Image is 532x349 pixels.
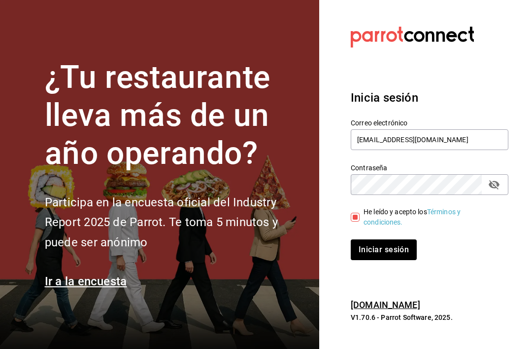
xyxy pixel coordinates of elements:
p: V1.70.6 - Parrot Software, 2025. [351,312,508,322]
label: Correo electrónico [351,119,508,126]
label: Contraseña [351,164,508,171]
h2: Participa en la encuesta oficial del Industry Report 2025 de Parrot. Te toma 5 minutos y puede se... [45,193,307,253]
h1: ¿Tu restaurante lleva más de un año operando? [45,59,307,172]
h3: Inicia sesión [351,89,508,107]
div: He leído y acepto los [364,207,500,228]
button: Iniciar sesión [351,239,417,260]
button: passwordField [486,176,502,193]
a: Ir a la encuesta [45,274,127,288]
input: Ingresa tu correo electrónico [351,129,508,150]
a: [DOMAIN_NAME] [351,300,420,310]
